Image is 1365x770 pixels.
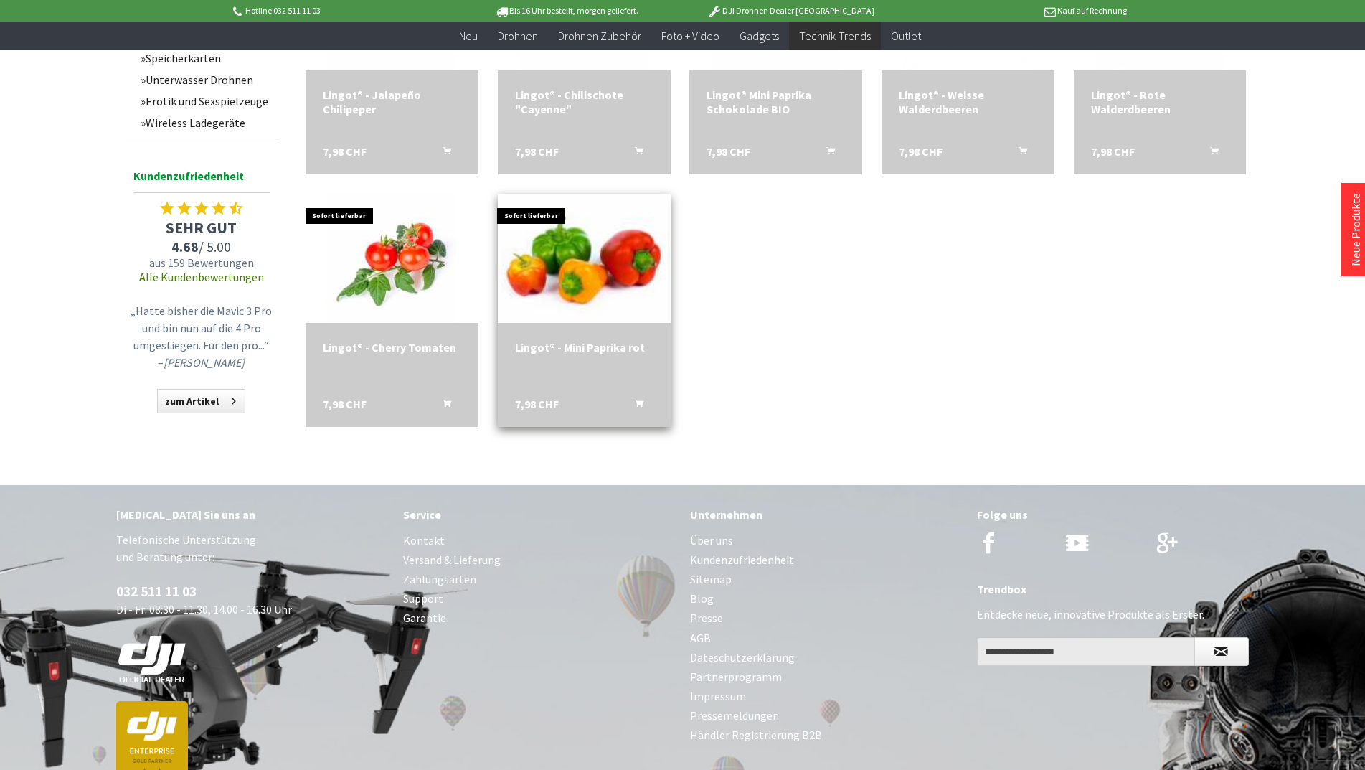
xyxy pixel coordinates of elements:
[425,397,460,415] button: In den Warenkorb
[323,144,367,159] span: 7,98 CHF
[881,22,931,51] a: Outlet
[171,238,199,255] span: 4.68
[157,389,245,413] a: zum Artikel
[729,22,789,51] a: Gadgets
[139,270,264,284] a: Alle Kundenbewertungen
[515,88,653,116] div: Lingot® - Chilischote "Cayenne"
[515,340,653,355] div: Lingot® - Mini Paprika rot
[690,531,963,550] a: Über uns
[1194,637,1249,666] button: Newsletter abonnieren
[690,726,963,745] a: Händler Registrierung B2B
[133,112,277,133] a: Wireless Ladegeräte
[789,22,881,51] a: Technik-Trends
[126,217,277,238] span: SEHR GUT
[690,648,963,667] a: Dateschutzerklärung
[690,570,963,589] a: Sitemap
[449,22,488,51] a: Neu
[679,2,902,19] p: DJI Drohnen Dealer [GEOGRAPHIC_DATA]
[403,570,676,589] a: Zahlungsarten
[690,550,963,570] a: Kundenzufriedenheit
[130,302,273,371] p: „Hatte bisher die Mavic 3 Pro und bin nun auf die 4 Pro umgestiegen. Für den pro...“ –
[661,29,719,43] span: Foto + Video
[323,340,461,355] a: Lingot® - Cherry Tomaten 7,98 CHF In den Warenkorb
[425,144,460,163] button: In den Warenkorb
[323,397,367,411] span: 7,98 CHF
[977,505,1250,524] div: Folge uns
[740,29,779,43] span: Gadgets
[327,194,456,323] img: Lingot® - Cherry Tomaten
[690,505,963,524] div: Unternehmen
[707,144,750,159] span: 7,98 CHF
[515,88,653,116] a: Lingot® - Chilischote "Cayenne" 7,98 CHF In den Warenkorb
[515,397,559,411] span: 7,98 CHF
[707,88,845,116] a: Lingot® Mini Paprika Schokolade BIO 7,98 CHF In den Warenkorb
[899,88,1037,116] a: Lingot® - Weisse Walderdbeeren 7,98 CHF In den Warenkorb
[618,144,652,163] button: In den Warenkorb
[1349,193,1363,266] a: Neue Produkte
[690,609,963,628] a: Presse
[126,238,277,255] span: / 5.00
[891,29,921,43] span: Outlet
[1193,144,1227,163] button: In den Warenkorb
[899,88,1037,116] div: Lingot® - Weisse Walderdbeeren
[126,255,277,270] span: aus 159 Bewertungen
[899,144,943,159] span: 7,98 CHF
[455,2,679,19] p: Bis 16 Uhr bestellt, morgen geliefert.
[977,606,1250,623] p: Entdecke neue, innovative Produkte als Erster.
[799,29,871,43] span: Technik-Trends
[323,88,461,116] div: Lingot® - Jalapeño Chilipeper
[323,88,461,116] a: Lingot® - Jalapeño Chilipeper 7,98 CHF In den Warenkorb
[403,531,676,550] a: Kontakt
[231,2,455,19] p: Hotline 032 511 11 03
[1091,88,1229,116] div: Lingot® - Rote Walderdbeeren
[690,667,963,687] a: Partnerprogramm
[809,144,844,163] button: In den Warenkorb
[903,2,1127,19] p: Kauf auf Rechnung
[515,144,559,159] span: 7,98 CHF
[403,505,676,524] div: Service
[548,22,651,51] a: Drohnen Zubehör
[1091,88,1229,116] a: Lingot® - Rote Walderdbeeren 7,98 CHF In den Warenkorb
[133,69,277,90] a: Unterwasser Drohnen
[618,397,652,415] button: In den Warenkorb
[133,166,270,193] span: Kundenzufriedenheit
[558,29,641,43] span: Drohnen Zubehör
[488,22,548,51] a: Drohnen
[459,29,478,43] span: Neu
[1001,144,1036,163] button: In den Warenkorb
[403,609,676,628] a: Garantie
[690,629,963,648] a: AGB
[690,706,963,726] a: Pressemeldungen
[403,550,676,570] a: Versand & Lieferung
[116,583,197,600] a: 032 511 11 03
[133,47,277,69] a: Speicherkarten
[116,505,389,524] div: [MEDICAL_DATA] Sie uns an
[690,687,963,706] a: Impressum
[515,340,653,355] a: Lingot® - Mini Paprika rot 7,98 CHF In den Warenkorb
[707,88,845,116] div: Lingot® Mini Paprika Schokolade BIO
[498,29,538,43] span: Drohnen
[690,589,963,609] a: Blog
[323,340,461,355] div: Lingot® - Cherry Tomaten
[403,589,676,609] a: Support
[116,635,188,684] img: white-dji-schweiz-logo-official_140x140.png
[493,168,674,349] img: Lingot® - Mini Paprika rot
[977,637,1195,666] input: Ihre E-Mail Adresse
[133,90,277,112] a: Erotik und Sexspielzeuge
[164,355,245,370] em: [PERSON_NAME]
[1091,144,1135,159] span: 7,98 CHF
[651,22,729,51] a: Foto + Video
[977,580,1250,598] div: Trendbox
